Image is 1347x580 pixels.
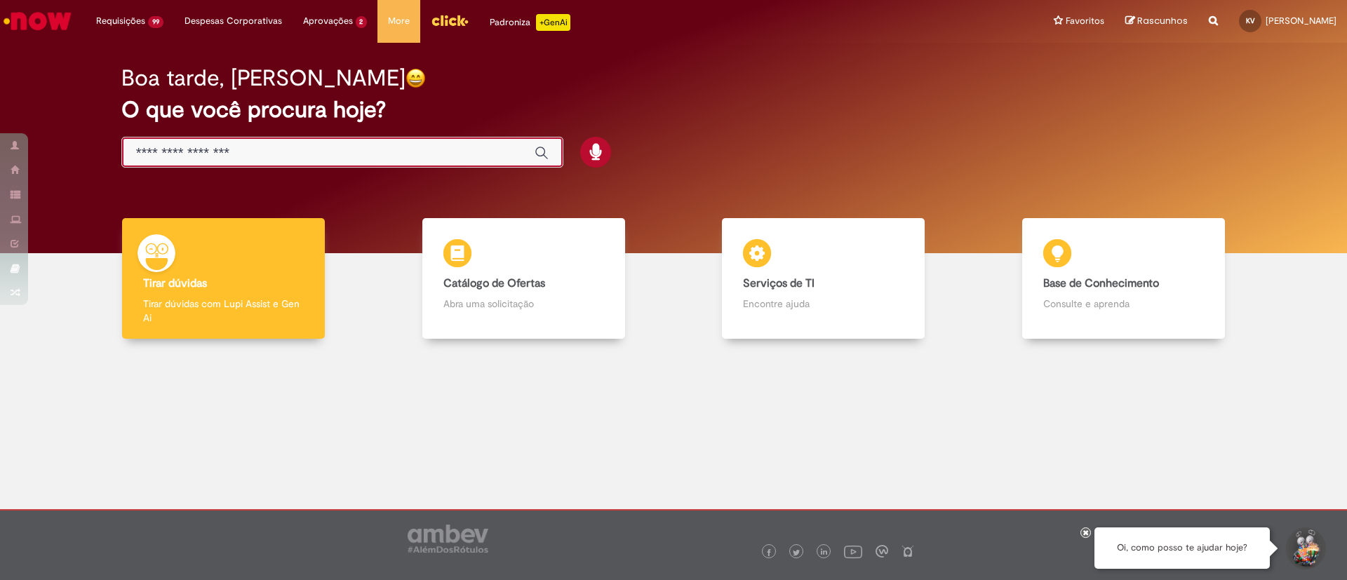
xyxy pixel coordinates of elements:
[1125,15,1188,28] a: Rascunhos
[844,542,862,560] img: logo_footer_youtube.png
[1043,297,1204,311] p: Consulte e aprenda
[303,14,353,28] span: Aprovações
[1,7,74,35] img: ServiceNow
[490,14,570,31] div: Padroniza
[74,218,374,339] a: Tirar dúvidas Tirar dúvidas com Lupi Assist e Gen Ai
[974,218,1274,339] a: Base de Conhecimento Consulte e aprenda
[1284,527,1326,569] button: Iniciar Conversa de Suporte
[902,545,914,558] img: logo_footer_naosei.png
[821,548,828,557] img: logo_footer_linkedin.png
[185,14,282,28] span: Despesas Corporativas
[1246,16,1255,25] span: KV
[96,14,145,28] span: Requisições
[876,545,888,558] img: logo_footer_workplace.png
[443,297,604,311] p: Abra uma solicitação
[743,276,815,290] b: Serviços de TI
[765,549,772,556] img: logo_footer_facebook.png
[1137,14,1188,27] span: Rascunhos
[406,68,426,88] img: happy-face.png
[121,66,406,90] h2: Boa tarde, [PERSON_NAME]
[408,525,488,553] img: logo_footer_ambev_rotulo_gray.png
[1266,15,1336,27] span: [PERSON_NAME]
[1094,527,1270,569] div: Oi, como posso te ajudar hoje?
[443,276,545,290] b: Catálogo de Ofertas
[121,97,1226,122] h2: O que você procura hoje?
[356,16,368,28] span: 2
[536,14,570,31] p: +GenAi
[793,549,800,556] img: logo_footer_twitter.png
[143,297,304,325] p: Tirar dúvidas com Lupi Assist e Gen Ai
[148,16,163,28] span: 99
[673,218,974,339] a: Serviços de TI Encontre ajuda
[431,10,469,31] img: click_logo_yellow_360x200.png
[1066,14,1104,28] span: Favoritos
[743,297,904,311] p: Encontre ajuda
[1043,276,1159,290] b: Base de Conhecimento
[374,218,674,339] a: Catálogo de Ofertas Abra uma solicitação
[388,14,410,28] span: More
[143,276,207,290] b: Tirar dúvidas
